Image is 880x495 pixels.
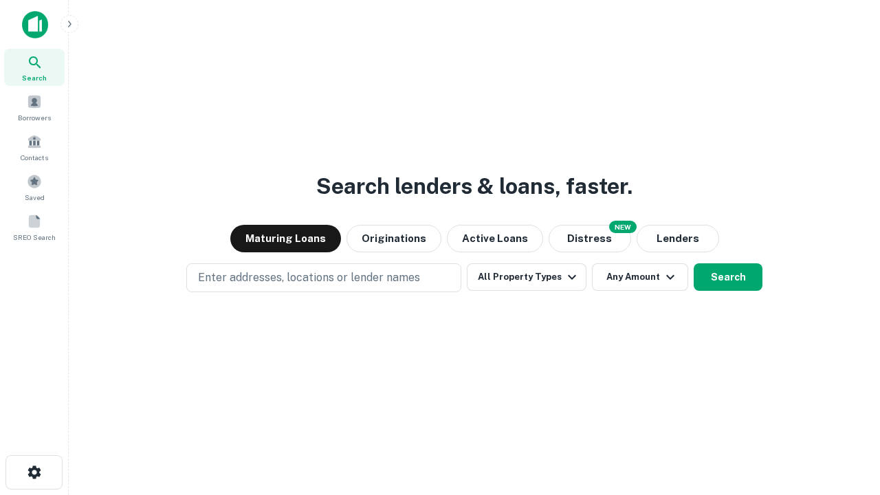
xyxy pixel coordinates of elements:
[4,208,65,245] a: SREO Search
[21,152,48,163] span: Contacts
[637,225,719,252] button: Lenders
[447,225,543,252] button: Active Loans
[467,263,586,291] button: All Property Types
[198,269,420,286] p: Enter addresses, locations or lender names
[316,170,632,203] h3: Search lenders & loans, faster.
[592,263,688,291] button: Any Amount
[609,221,637,233] div: NEW
[346,225,441,252] button: Originations
[186,263,461,292] button: Enter addresses, locations or lender names
[4,129,65,166] a: Contacts
[4,49,65,86] a: Search
[4,89,65,126] a: Borrowers
[18,112,51,123] span: Borrowers
[4,168,65,206] a: Saved
[811,385,880,451] iframe: Chat Widget
[549,225,631,252] button: Search distressed loans with lien and other non-mortgage details.
[13,232,56,243] span: SREO Search
[694,263,762,291] button: Search
[25,192,45,203] span: Saved
[22,72,47,83] span: Search
[22,11,48,38] img: capitalize-icon.png
[230,225,341,252] button: Maturing Loans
